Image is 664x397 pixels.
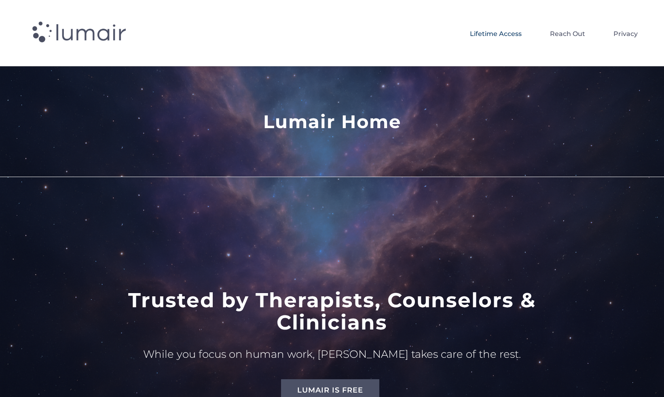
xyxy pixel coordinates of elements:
span: Lumair is Free [297,386,363,395]
span: Privacy [613,27,638,41]
a: Lifetime Access [470,20,522,46]
h1: Trusted by Therapists, Counselors & Clinicians [95,289,569,334]
nav: Menu [179,20,638,46]
h1: Lumair Home [12,108,652,135]
span: Reach Out [550,27,585,41]
span: Lifetime Access [470,27,522,41]
a: Privacy [613,20,638,46]
a: Reach Out [550,20,585,46]
p: While you focus on human work, [PERSON_NAME] takes care of the rest. [95,346,569,363]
